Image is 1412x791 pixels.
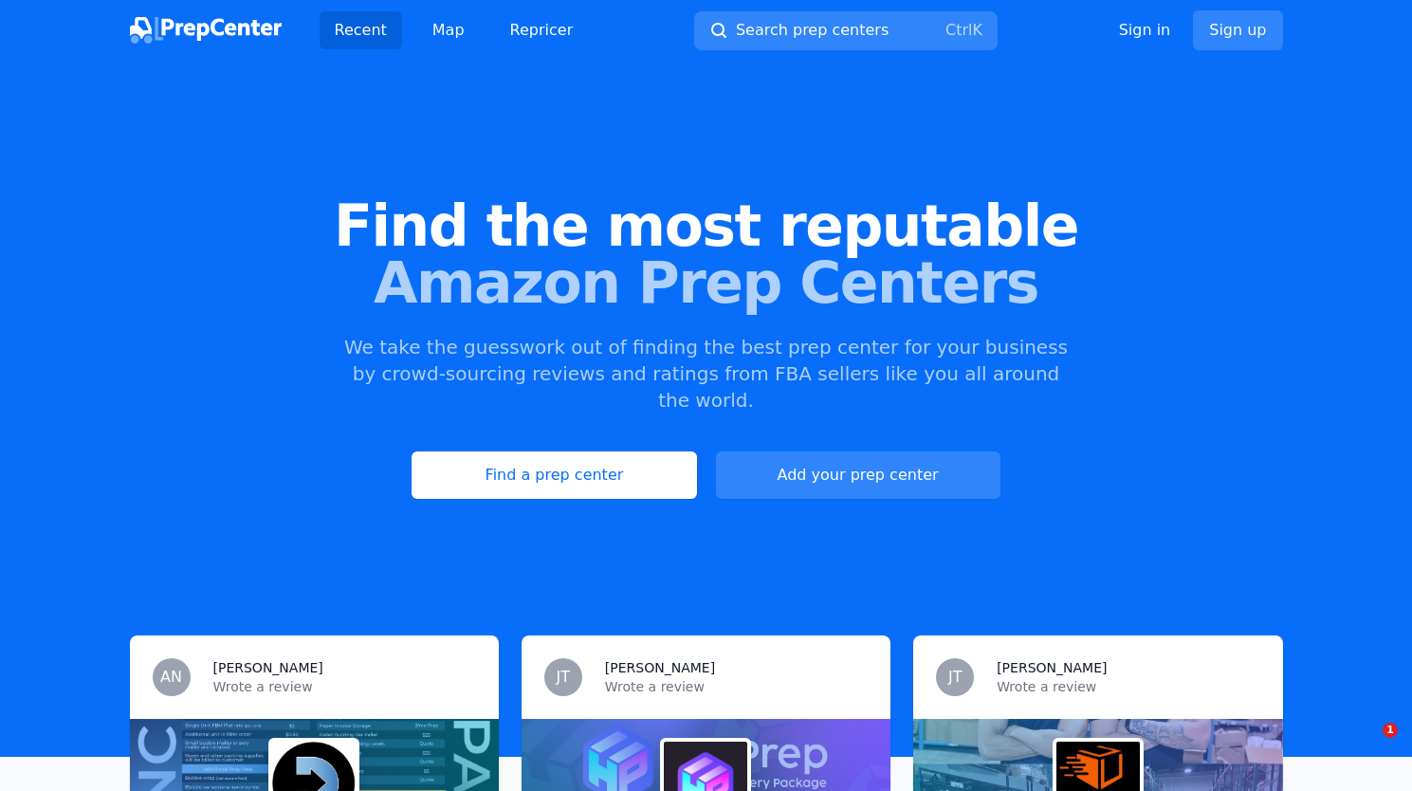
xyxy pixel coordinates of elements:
a: Recent [320,11,402,49]
span: Search prep centers [736,19,889,42]
p: Wrote a review [213,677,476,696]
h3: [PERSON_NAME] [213,658,323,677]
img: PrepCenter [130,17,282,44]
span: JT [948,670,963,685]
span: 1 [1383,723,1398,738]
a: Add your prep center [716,451,1000,499]
kbd: K [972,21,982,39]
span: JT [557,670,571,685]
button: Search prep centersCtrlK [694,11,998,50]
p: Wrote a review [997,677,1259,696]
iframe: Intercom live chat [1344,723,1389,768]
p: We take the guesswork out of finding the best prep center for your business by crowd-sourcing rev... [342,334,1071,414]
span: AN [160,670,182,685]
a: Map [417,11,480,49]
span: Amazon Prep Centers [30,254,1382,311]
h3: [PERSON_NAME] [997,658,1107,677]
span: Find the most reputable [30,197,1382,254]
a: Sign in [1119,19,1171,42]
h3: [PERSON_NAME] [605,658,715,677]
a: Sign up [1193,10,1282,50]
kbd: Ctrl [945,21,972,39]
a: Find a prep center [412,451,696,499]
a: Repricer [495,11,589,49]
p: Wrote a review [605,677,868,696]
